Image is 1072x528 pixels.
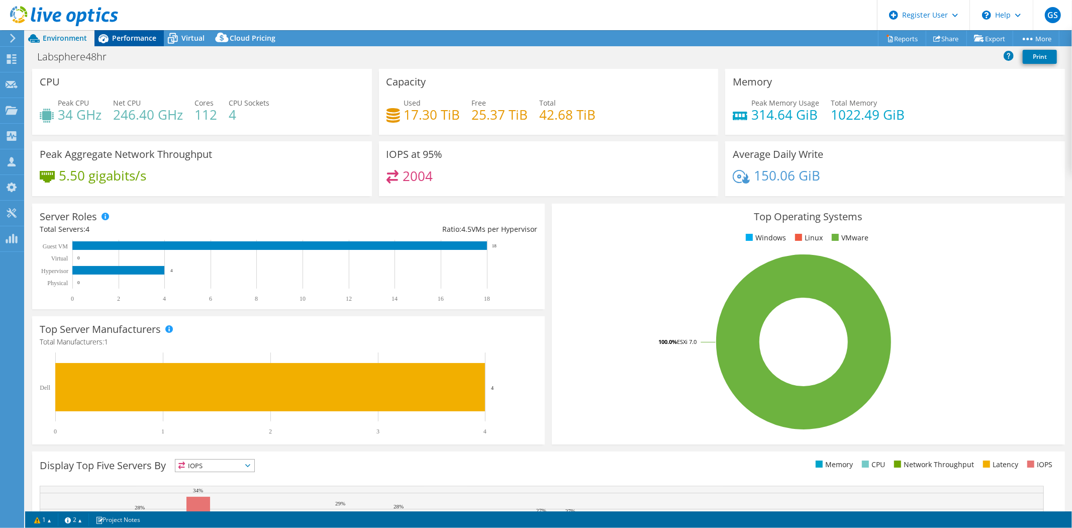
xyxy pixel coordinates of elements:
[175,460,254,472] span: IOPS
[113,109,183,120] h4: 246.40 GHz
[71,295,74,302] text: 0
[58,513,89,526] a: 2
[559,211,1057,222] h3: Top Operating Systems
[829,232,868,243] li: VMware
[438,295,444,302] text: 16
[536,507,546,513] text: 27%
[41,268,68,275] text: Hypervisor
[1045,7,1061,23] span: GS
[43,33,87,43] span: Environment
[1025,459,1052,470] li: IOPS
[255,295,258,302] text: 8
[831,98,877,108] span: Total Memory
[163,295,166,302] text: 4
[58,98,89,108] span: Peak CPU
[892,459,974,470] li: Network Throughput
[472,98,486,108] span: Free
[565,508,575,514] text: 27%
[40,76,60,87] h3: CPU
[40,224,288,235] div: Total Servers:
[40,149,212,160] h3: Peak Aggregate Network Throughput
[209,295,212,302] text: 6
[1023,50,1057,64] a: Print
[229,98,269,108] span: CPU Sockets
[58,109,102,120] h4: 34 GHz
[77,280,80,285] text: 0
[194,109,217,120] h4: 112
[981,459,1018,470] li: Latency
[47,280,68,287] text: Physical
[658,338,677,345] tspan: 100.0%
[194,98,214,108] span: Cores
[813,459,853,470] li: Memory
[751,109,819,120] h4: 314.64 GiB
[1013,31,1059,46] a: More
[364,511,374,517] text: 26%
[743,232,786,243] li: Windows
[161,428,164,435] text: 1
[170,268,173,273] text: 4
[540,109,596,120] h4: 42.68 TiB
[793,232,823,243] li: Linux
[733,76,772,87] h3: Memory
[394,503,404,509] text: 28%
[491,385,494,391] text: 4
[751,98,819,108] span: Peak Memory Usage
[346,295,352,302] text: 12
[492,243,497,248] text: 18
[135,504,145,510] text: 28%
[403,170,433,182] h4: 2004
[461,224,471,234] span: 4.5
[831,109,905,120] h4: 1022.49 GiB
[982,11,991,20] svg: \n
[40,336,537,347] h4: Total Manufacturers:
[300,295,306,302] text: 10
[77,255,80,260] text: 0
[472,109,528,120] h4: 25.37 TiB
[104,337,108,346] span: 1
[966,31,1013,46] a: Export
[386,76,426,87] h3: Capacity
[859,459,885,470] li: CPU
[229,109,269,120] h4: 4
[51,255,68,262] text: Virtual
[483,428,486,435] text: 4
[33,51,122,62] h1: Labsphere48hr
[113,98,141,108] span: Net CPU
[230,33,275,43] span: Cloud Pricing
[40,384,50,391] text: Dell
[484,295,490,302] text: 18
[404,98,421,108] span: Used
[376,428,379,435] text: 3
[40,211,97,222] h3: Server Roles
[677,338,697,345] tspan: ESXi 7.0
[59,170,146,181] h4: 5.50 gigabits/s
[335,500,345,506] text: 29%
[181,33,205,43] span: Virtual
[386,149,443,160] h3: IOPS at 95%
[112,33,156,43] span: Performance
[288,224,537,235] div: Ratio: VMs per Hypervisor
[926,31,967,46] a: Share
[85,224,89,234] span: 4
[733,149,823,160] h3: Average Daily Write
[117,295,120,302] text: 2
[392,295,398,302] text: 14
[404,109,460,120] h4: 17.30 TiB
[540,98,556,108] span: Total
[27,513,58,526] a: 1
[54,428,57,435] text: 0
[269,428,272,435] text: 2
[754,170,820,181] h4: 150.06 GiB
[878,31,926,46] a: Reports
[193,487,203,493] text: 34%
[43,243,68,250] text: Guest VM
[40,324,161,335] h3: Top Server Manufacturers
[88,513,147,526] a: Project Notes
